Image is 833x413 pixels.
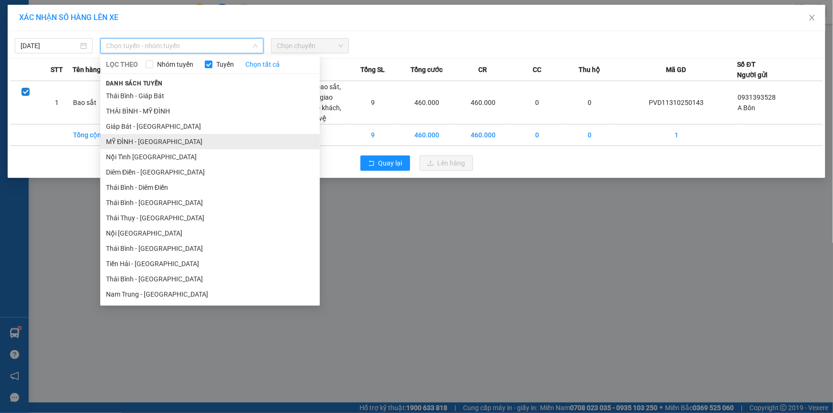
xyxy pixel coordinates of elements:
[100,165,320,180] li: Diêm Điền - [GEOGRAPHIC_DATA]
[295,81,347,124] td: Tổng 9 bao sắt, hàng về giao luôn cho khách, gửi bảo vệ
[19,13,118,22] span: XÁC NHẬN SỐ HÀNG LÊN XE
[411,64,443,75] span: Tổng cước
[100,79,169,88] span: Danh sách tuyến
[12,69,167,85] b: GỬI : VP [PERSON_NAME]
[73,64,101,75] span: Tên hàng
[73,81,125,124] td: Bao sắt
[100,134,320,149] li: MỸ ĐÌNH - [GEOGRAPHIC_DATA]
[563,124,615,146] td: 0
[808,14,816,21] span: close
[563,81,615,124] td: 0
[106,39,258,53] span: Chọn tuyến - nhóm tuyến
[100,195,320,210] li: Thái Bình - [GEOGRAPHIC_DATA]
[579,64,600,75] span: Thu hộ
[212,59,238,70] span: Tuyến
[799,5,825,31] button: Close
[100,226,320,241] li: Nội [GEOGRAPHIC_DATA]
[615,124,737,146] td: 1
[360,64,385,75] span: Tổng SL
[106,59,138,70] span: LỌC THEO
[277,39,343,53] span: Chọn chuyến
[347,81,399,124] td: 9
[615,81,737,124] td: PVD11310250143
[455,81,511,124] td: 460.000
[738,93,776,101] span: 0931393528
[73,124,125,146] td: Tổng cộng
[399,124,455,146] td: 460.000
[153,59,197,70] span: Nhóm tuyến
[12,12,60,60] img: logo.jpg
[100,88,320,103] li: Thái Bình - Giáp Bát
[100,256,320,271] li: Tiền Hải - [GEOGRAPHIC_DATA]
[100,103,320,119] li: THÁI BÌNH - MỸ ĐÌNH
[511,124,563,146] td: 0
[245,59,280,70] a: Chọn tất cả
[100,149,320,165] li: Nội Tỉnh [GEOGRAPHIC_DATA]
[100,119,320,134] li: Giáp Bát - [GEOGRAPHIC_DATA]
[89,23,399,35] li: 237 [PERSON_NAME] , [GEOGRAPHIC_DATA]
[738,104,756,112] span: A Bôn
[100,180,320,195] li: Thái Bình - Diêm Điền
[21,41,78,51] input: 13/10/2025
[100,287,320,302] li: Nam Trung - [GEOGRAPHIC_DATA]
[420,155,473,171] button: uploadLên hàng
[455,124,511,146] td: 460.000
[100,210,320,226] li: Thái Thụy - [GEOGRAPHIC_DATA]
[511,81,563,124] td: 0
[533,64,541,75] span: CC
[479,64,487,75] span: CR
[51,64,63,75] span: STT
[399,81,455,124] td: 460.000
[100,271,320,287] li: Thái Bình - [GEOGRAPHIC_DATA]
[738,59,768,80] div: Số ĐT Người gửi
[100,241,320,256] li: Thái Bình - [GEOGRAPHIC_DATA]
[368,160,375,167] span: rollback
[347,124,399,146] td: 9
[379,158,402,168] span: Quay lại
[253,43,258,49] span: down
[89,35,399,47] li: Hotline: 1900 3383, ĐT/Zalo : 0862837383
[666,64,686,75] span: Mã GD
[360,155,410,171] button: rollbackQuay lại
[42,81,73,124] td: 1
